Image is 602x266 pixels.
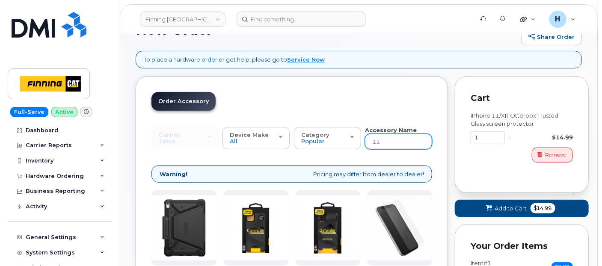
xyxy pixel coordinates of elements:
[543,11,581,28] div: hakaur@dminc.com
[521,28,582,45] a: Share Order
[505,133,515,142] div: x
[495,204,527,213] span: Add to Cart
[151,166,432,183] div: Pricing may differ from dealer to dealer!
[471,240,573,252] p: Your Order Items
[230,131,269,138] span: Device Make
[555,14,560,24] span: H
[160,170,187,178] strong: Warning!
[222,127,290,149] button: Device Make All
[515,133,573,142] div: $14.99
[367,195,432,260] img: iphone_11_sp.jpg
[223,195,288,260] img: Otterbox_Commuter_4.jpg
[532,148,573,163] button: Remove
[471,112,573,127] div: iPhone 11/XR Otterbox Trusted Glass screen protector
[301,131,329,138] span: Category
[230,138,237,145] span: All
[287,56,325,63] a: Service Now
[294,127,361,149] button: Category Popular
[471,92,573,104] p: Cart
[531,203,555,213] span: $14.99
[158,98,209,104] span: Order Accessory
[295,195,360,260] img: Otterbox_Defender_4.jpg
[136,22,517,37] h1: New Order
[455,200,589,217] button: Add to Cart $14.99
[545,151,566,159] span: Remove
[514,11,542,28] div: Quicklinks
[237,12,366,27] input: Find something...
[365,127,417,133] strong: Accessory Name
[151,195,216,260] img: 663a71b0bee04259318752.jpg
[144,56,325,64] p: To place a hardware order or get help, please go to
[301,138,325,145] span: Popular
[140,12,225,27] a: Finning Canada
